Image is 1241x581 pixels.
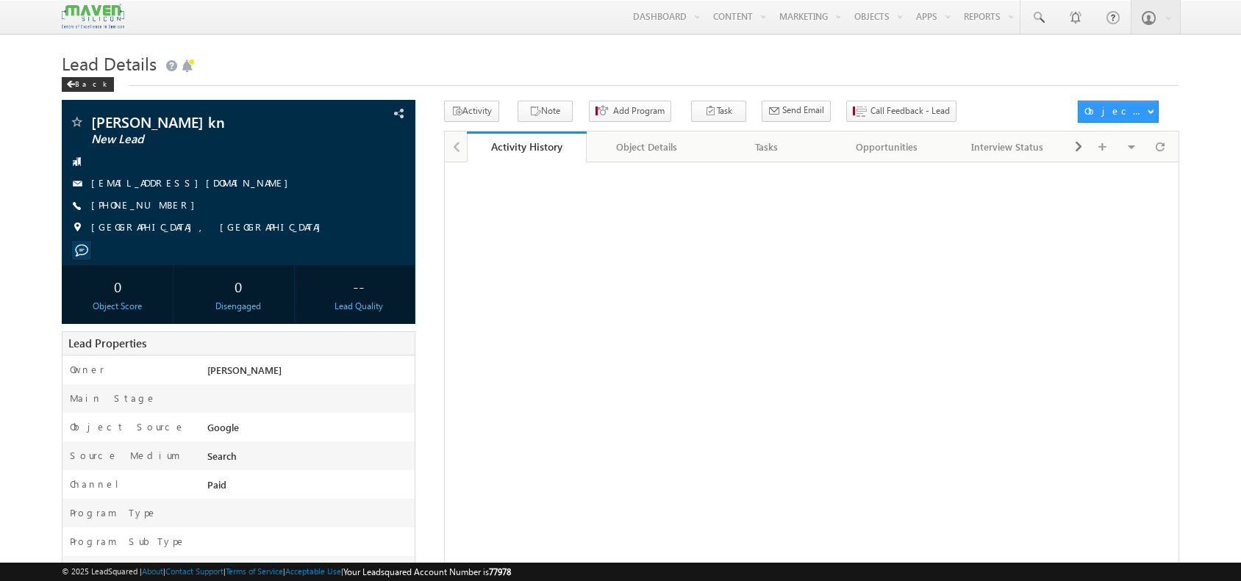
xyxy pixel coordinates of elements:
span: [PERSON_NAME] [207,364,282,376]
label: Object Source [70,420,185,433]
div: Activity History [478,140,576,154]
label: Program SubType [70,535,186,548]
button: Activity [444,101,499,122]
span: Your Leadsquared Account Number is [343,566,511,577]
label: Program Type [70,506,157,519]
a: [EMAIL_ADDRESS][DOMAIN_NAME] [91,176,296,189]
div: Tasks [719,138,815,156]
span: Lead Details [62,51,157,75]
a: Back [62,76,121,89]
a: Contact Support [165,566,223,576]
span: Call Feedback - Lead [870,104,950,118]
button: Send Email [762,101,831,122]
div: Google [204,420,415,441]
div: Lead Quality [307,300,411,313]
div: Opportunities [839,138,934,156]
div: Disengaged [187,300,290,313]
span: [PHONE_NUMBER] [91,198,202,213]
span: Lead Properties [68,336,146,350]
div: 0 [65,273,169,300]
label: Source Medium [70,449,180,462]
label: Owner [70,363,104,376]
div: Object Score [65,300,169,313]
div: 0 [187,273,290,300]
button: Object Actions [1078,101,1159,123]
div: Paid [204,477,415,498]
span: [GEOGRAPHIC_DATA], [GEOGRAPHIC_DATA] [91,220,328,235]
div: Object Actions [1084,104,1147,118]
button: Task [691,101,746,122]
label: Main Stage [70,391,157,405]
button: Call Feedback - Lead [846,101,956,122]
div: Object Details [598,138,694,156]
div: Interview Status [959,138,1055,156]
a: About [142,566,163,576]
span: New Lead [91,132,311,147]
div: Search [204,449,415,469]
button: Note [518,101,573,122]
span: [PERSON_NAME] kn [91,115,311,129]
span: © 2025 LeadSquared | | | | | [62,565,511,579]
a: Activity History [467,131,587,162]
a: Object Details [587,131,707,162]
span: Add Program [613,104,665,118]
span: 77978 [489,566,511,577]
img: Custom Logo [62,4,124,29]
a: Terms of Service [226,566,283,576]
a: Opportunities [827,131,948,162]
span: Send Email [782,104,824,117]
a: Tasks [707,131,828,162]
a: Interview Status [948,131,1068,162]
div: Back [62,77,114,92]
a: Acceptable Use [285,566,341,576]
button: Add Program [589,101,671,122]
label: Channel [70,477,130,491]
div: -- [307,273,411,300]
